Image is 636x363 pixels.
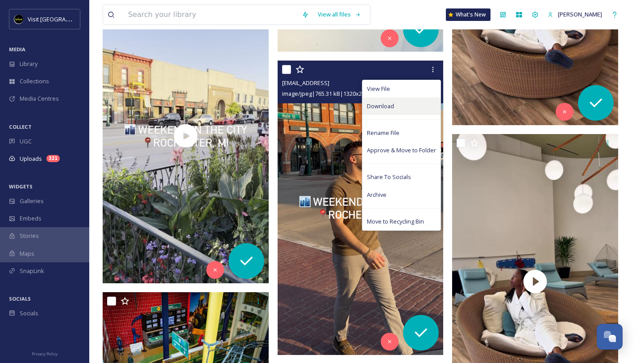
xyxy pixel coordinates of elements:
[543,6,607,23] a: [PERSON_NAME]
[367,129,399,137] span: Rename File
[124,5,297,24] input: Search your library
[20,232,39,240] span: Stories
[20,249,34,258] span: Maps
[367,146,436,155] span: Approve & Move to Folder
[558,10,602,18] span: [PERSON_NAME]
[20,94,59,103] span: Media Centres
[14,15,23,24] img: VISIT%20DETROIT%20LOGO%20-%20BLACK%20BACKGROUND.png
[367,102,394,110] span: Download
[20,60,37,68] span: Library
[313,6,366,23] a: View all files
[282,79,329,87] span: [EMAIL_ADDRESS]
[278,61,444,355] img: ext_1759930838.567419_davidsayah1@gmail.com-BBF1CDF9-01FE-4B25-AB32-14770AC56132.jpeg
[282,90,371,98] span: image/jpeg | 765.31 kB | 1320 x 2346
[32,348,58,359] a: Privacy Policy
[20,267,44,275] span: SnapLink
[9,46,25,53] span: MEDIA
[597,324,623,350] button: Open Chat
[367,173,411,181] span: Share To Socials
[20,137,32,146] span: UGC
[20,309,38,318] span: Socials
[20,214,42,223] span: Embeds
[20,77,49,86] span: Collections
[20,155,42,163] span: Uploads
[446,8,491,21] a: What's New
[367,191,387,199] span: Archive
[20,197,44,205] span: Galleries
[9,183,33,190] span: WIDGETS
[9,295,31,302] span: SOCIALS
[367,217,424,226] span: Move to Recycling Bin
[28,15,97,23] span: Visit [GEOGRAPHIC_DATA]
[9,123,32,130] span: COLLECT
[46,155,60,162] div: 321
[367,85,390,93] span: View File
[32,351,58,357] span: Privacy Policy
